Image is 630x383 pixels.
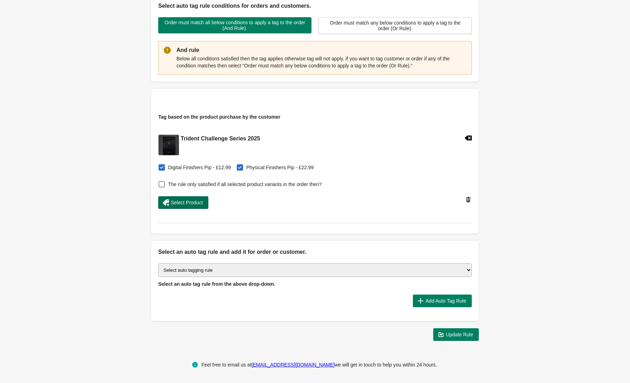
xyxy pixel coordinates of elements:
span: Select Product [171,200,203,205]
span: Physical Finishers Pip - £22.99 [246,164,314,171]
span: Tag based on the product purchase by the customer [158,114,280,120]
button: Update Rule [433,328,479,341]
h2: Select auto tag rule conditions for orders and customers. [158,2,472,10]
button: Order must match all below conditions to apply a tag to the order (And Rule). [158,17,311,33]
span: Order must match any below conditions to apply a tag to the order (Or Rule). [324,20,466,31]
p: And rule [176,46,466,54]
p: Below all conditions satisfied then the tag applies otherwise tag will not apply. if you want to ... [176,55,466,69]
span: Order must match all below conditions to apply a tag to the order (And Rule). [164,20,306,31]
button: Select Product [158,196,208,209]
h2: Select an auto tag rule and add it for order or customer. [158,248,472,256]
a: [EMAIL_ADDRESS][DOMAIN_NAME] [252,362,335,368]
span: Select an auto tag rule from the above drop-down. [158,281,275,287]
span: Update Rule [446,332,473,337]
button: Add Auto Tag Rule [413,295,472,307]
div: Feel free to email us at we will get in touch to help you within 24 hours. [201,361,437,369]
span: The rule only satisfied if all selected product variants in the order then? [168,181,322,188]
button: Order must match any below conditions to apply a tag to the order (Or Rule). [319,17,472,34]
img: pip-pack-seals.jpg [159,135,179,155]
h2: Trident Challenge Series 2025 [181,134,260,143]
span: Add Auto Tag Rule [425,298,466,304]
span: Digital Finishers Pip - £12.99 [168,164,231,171]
